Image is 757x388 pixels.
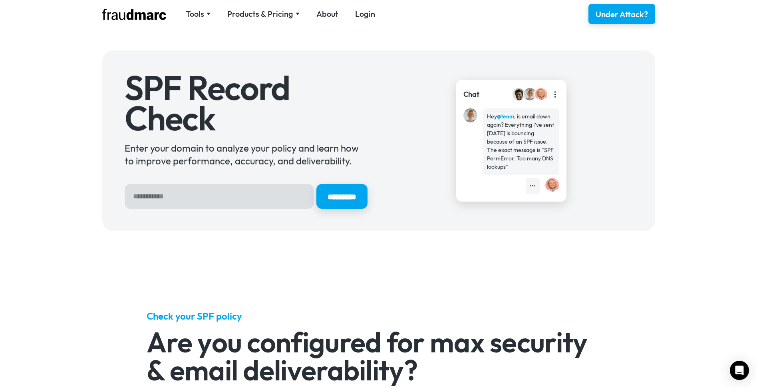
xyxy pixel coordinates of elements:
div: Hey , is email down again? Everything I've sent [DATE] is bouncing because of an SPF issue. The e... [487,112,555,171]
div: Open Intercom Messenger [730,361,749,380]
form: Hero Sign Up Form [125,184,368,209]
div: Products & Pricing [227,8,300,20]
strong: @team [497,113,514,120]
div: Chat [463,89,479,100]
div: Tools [186,8,211,20]
div: Products & Pricing [227,8,293,20]
div: Enter your domain to analyze your policy and learn how to improve performance, accuracy, and deli... [125,142,368,167]
h5: Check your SPF policy [147,310,610,322]
div: Under Attack? [596,9,648,20]
h1: SPF Record Check [125,73,368,133]
div: ••• [530,182,536,190]
a: About [316,8,338,20]
div: Tools [186,8,204,20]
h2: Are you configured for max security & email deliverability? [147,328,610,384]
a: Under Attack? [588,4,655,24]
a: Login [355,8,375,20]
